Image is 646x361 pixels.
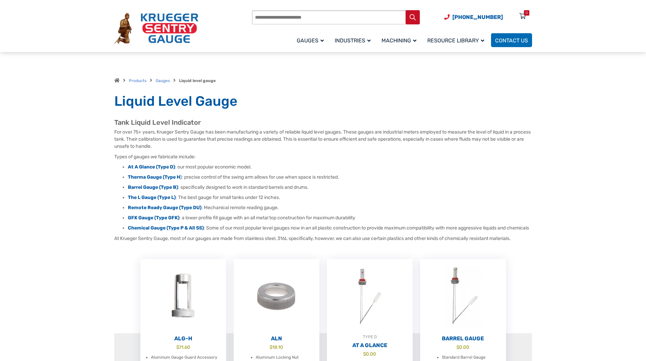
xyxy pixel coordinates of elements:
span: Machining [381,37,416,44]
a: Resource Library [423,32,491,48]
a: Phone Number (920) 434-8860 [444,13,503,21]
span: $ [363,351,366,357]
img: Krueger Sentry Gauge [114,13,198,44]
span: Contact Us [495,37,528,44]
li: : Mechanical remote reading gauge. [128,204,532,211]
h2: ALG-H [140,335,226,342]
bdi: 71.60 [176,344,190,350]
h1: Liquid Level Gauge [114,93,532,110]
strong: Liquid level gauge [179,78,216,83]
h2: ALN [234,335,319,342]
li: : our most popular economic model. [128,164,532,171]
a: At A Glance (Type D) [128,164,175,170]
span: Gauges [297,37,324,44]
p: Types of gauges we fabricate include: [114,153,532,160]
a: GFK Gauge (Type GFK) [128,215,179,221]
span: Resource Library [427,37,484,44]
img: Barrel Gauge [420,259,506,334]
li: : precise control of the swing arm allows for use when space is restricted. [128,174,532,181]
a: The L Gauge (Type L) [128,195,176,200]
li: Aluminum Gauge Guard Accessory [151,354,217,361]
bdi: 0.00 [456,344,469,350]
li: : Some of our most popular level gauges now in an all plastic construction to provide maximum com... [128,225,532,232]
bdi: 18.10 [270,344,283,350]
li: : a lower profile fill gauge with an all metal top construction for maximum durability [128,215,532,221]
li: Aluminum Locking Nut [256,354,299,361]
span: $ [176,344,179,350]
a: Contact Us [491,33,532,47]
a: Therma Gauge (Type H) [128,174,182,180]
a: Machining [377,32,423,48]
img: ALN [234,259,319,334]
a: Chemical Gauge (Type P & All SS) [128,225,204,231]
a: Gauges [156,78,170,83]
a: Barrel Gauge (Type B) [128,184,178,190]
a: Products [129,78,146,83]
a: Remote Ready Gauge (Type DU) [128,205,201,210]
h2: At A Glance [327,342,413,349]
h2: Barrel Gauge [420,335,506,342]
li: Standard Barrel Gauge [442,354,486,361]
strong: Therma Gauge (Type H [128,174,180,180]
a: Gauges [293,32,331,48]
span: [PHONE_NUMBER] [452,14,503,20]
li: : specifically designed to work in standard barrels and drums. [128,184,532,191]
h2: Tank Liquid Level Indicator [114,118,532,127]
a: Industries [331,32,377,48]
img: At A Glance [327,259,413,334]
p: At Krueger Sentry Gauge, most of our gauges are made from stainless steel, 316L specifically, how... [114,235,532,242]
bdi: 0.00 [363,351,376,357]
li: : The best gauge for small tanks under 12 inches. [128,194,532,201]
p: For over 75+ years, Krueger Sentry Gauge has been manufacturing a variety of reliable liquid leve... [114,128,532,150]
span: $ [456,344,459,350]
img: ALG-OF [140,259,226,334]
div: TYPE D [327,334,413,340]
span: $ [270,344,272,350]
span: Industries [335,37,371,44]
div: 0 [526,10,528,16]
